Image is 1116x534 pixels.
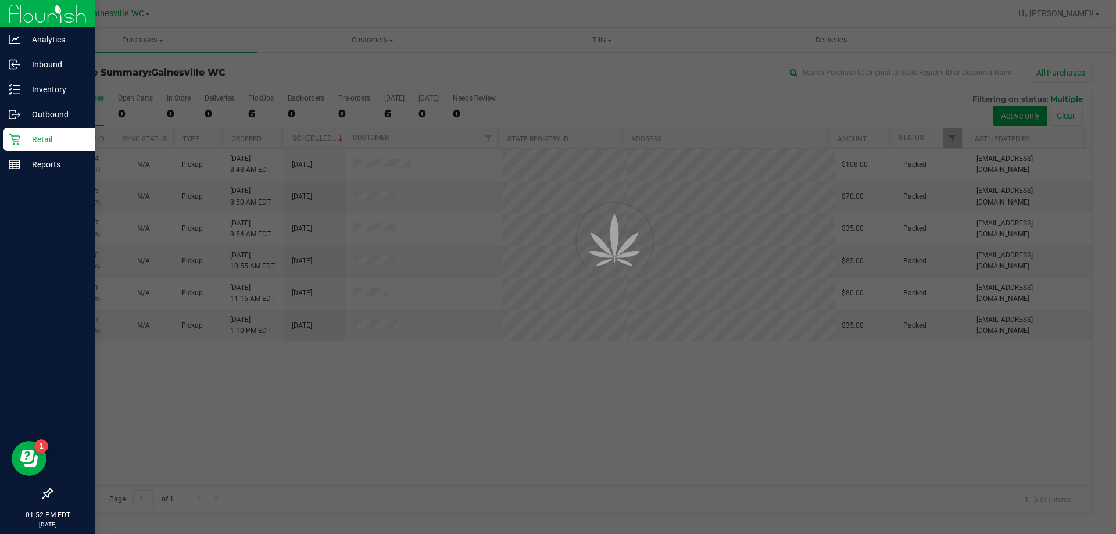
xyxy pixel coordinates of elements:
[9,134,20,145] inline-svg: Retail
[20,33,90,46] p: Analytics
[20,157,90,171] p: Reports
[34,439,48,453] iframe: Resource center unread badge
[20,58,90,71] p: Inbound
[9,109,20,120] inline-svg: Outbound
[20,83,90,96] p: Inventory
[20,107,90,121] p: Outbound
[9,159,20,170] inline-svg: Reports
[9,34,20,45] inline-svg: Analytics
[5,520,90,529] p: [DATE]
[9,84,20,95] inline-svg: Inventory
[9,59,20,70] inline-svg: Inbound
[20,132,90,146] p: Retail
[12,441,46,476] iframe: Resource center
[5,510,90,520] p: 01:52 PM EDT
